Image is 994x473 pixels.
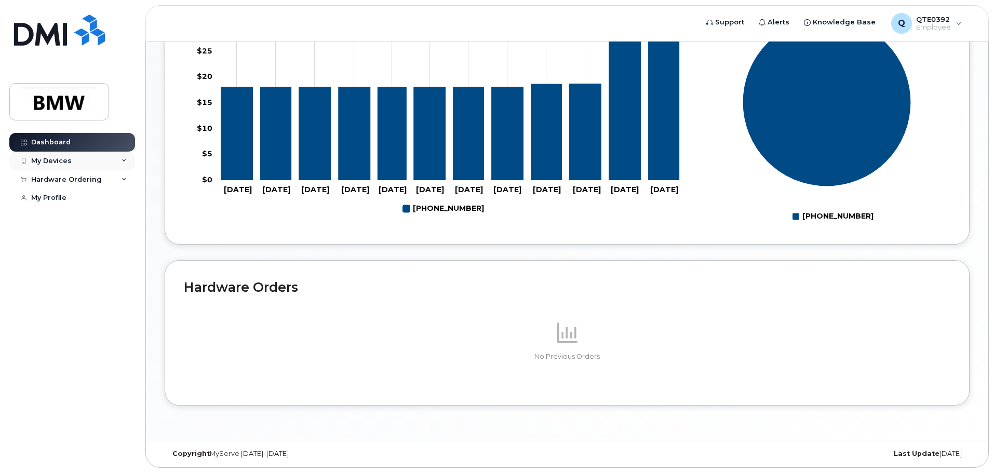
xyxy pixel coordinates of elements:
[715,17,744,28] span: Support
[884,13,969,34] div: QTE0392
[184,352,950,361] p: No Previous Orders
[403,200,484,218] g: Legend
[197,72,212,81] tspan: $20
[701,450,970,458] div: [DATE]
[894,450,939,457] strong: Last Update
[262,185,290,194] tspan: [DATE]
[949,428,986,465] iframe: Messenger Launcher
[197,98,212,107] tspan: $15
[699,12,751,33] a: Support
[202,149,212,158] tspan: $5
[165,450,433,458] div: MyServe [DATE]–[DATE]
[184,279,950,295] h2: Hardware Orders
[301,185,329,194] tspan: [DATE]
[743,18,911,186] g: Series
[813,17,876,28] span: Knowledge Base
[403,200,484,218] g: 864-354-0801
[573,185,601,194] tspan: [DATE]
[172,450,210,457] strong: Copyright
[224,185,252,194] tspan: [DATE]
[341,185,369,194] tspan: [DATE]
[898,17,905,30] span: Q
[379,185,407,194] tspan: [DATE]
[797,12,883,33] a: Knowledge Base
[202,175,212,184] tspan: $0
[650,185,678,194] tspan: [DATE]
[743,18,911,225] g: Chart
[916,15,951,23] span: QTE0392
[197,46,212,55] tspan: $25
[768,17,789,28] span: Alerts
[197,123,212,132] tspan: $10
[533,185,561,194] tspan: [DATE]
[916,23,951,32] span: Employee
[416,185,444,194] tspan: [DATE]
[221,19,679,180] g: 864-354-0801
[611,185,639,194] tspan: [DATE]
[455,185,483,194] tspan: [DATE]
[751,12,797,33] a: Alerts
[792,208,874,225] g: Legend
[493,185,521,194] tspan: [DATE]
